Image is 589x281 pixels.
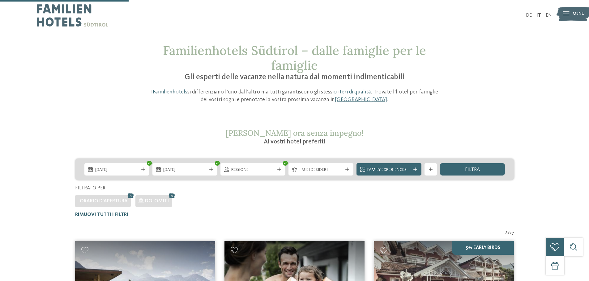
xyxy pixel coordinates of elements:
[573,11,585,17] span: Menu
[367,167,411,173] span: Family Experiences
[526,13,532,18] a: DE
[335,97,387,102] a: [GEOGRAPHIC_DATA]
[75,212,128,217] span: Rimuovi tutti i filtri
[95,167,139,173] span: [DATE]
[80,199,128,204] span: Orario d'apertura
[153,89,187,95] a: Familienhotels
[510,230,514,236] span: 27
[546,13,552,18] a: EN
[536,13,541,18] a: IT
[231,167,275,173] span: Regione
[75,186,107,191] span: Filtrato per:
[465,167,480,172] span: filtra
[505,230,508,236] span: 8
[145,199,169,204] span: Dolomiti
[299,167,343,173] span: I miei desideri
[148,88,442,104] p: I si differenziano l’uno dall’altro ma tutti garantiscono gli stessi . Trovate l’hotel per famigl...
[163,167,207,173] span: [DATE]
[163,43,426,73] span: Familienhotels Südtirol – dalle famiglie per le famiglie
[334,89,371,95] a: criteri di qualità
[226,128,364,138] span: [PERSON_NAME] ora senza impegno!
[185,73,405,81] span: Gli esperti delle vacanze nella natura dai momenti indimenticabili
[264,139,325,145] span: Ai vostri hotel preferiti
[508,230,510,236] span: /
